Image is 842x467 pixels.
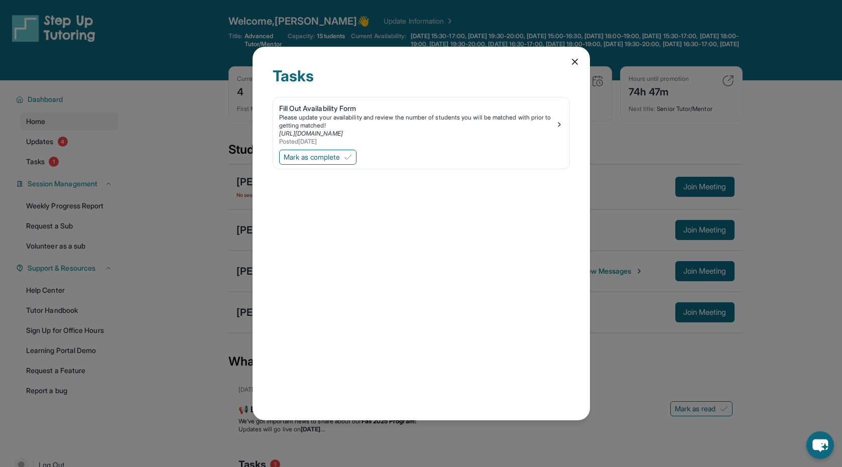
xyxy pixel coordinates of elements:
a: Fill Out Availability FormPlease update your availability and review the number of students you w... [273,97,569,148]
button: chat-button [806,431,834,459]
div: Please update your availability and review the number of students you will be matched with prior ... [279,113,555,130]
div: Tasks [273,67,570,97]
div: Fill Out Availability Form [279,103,555,113]
div: Posted [DATE] [279,138,555,146]
img: Mark as complete [344,153,352,161]
span: Mark as complete [284,152,340,162]
button: Mark as complete [279,150,356,165]
a: [URL][DOMAIN_NAME] [279,130,343,137]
